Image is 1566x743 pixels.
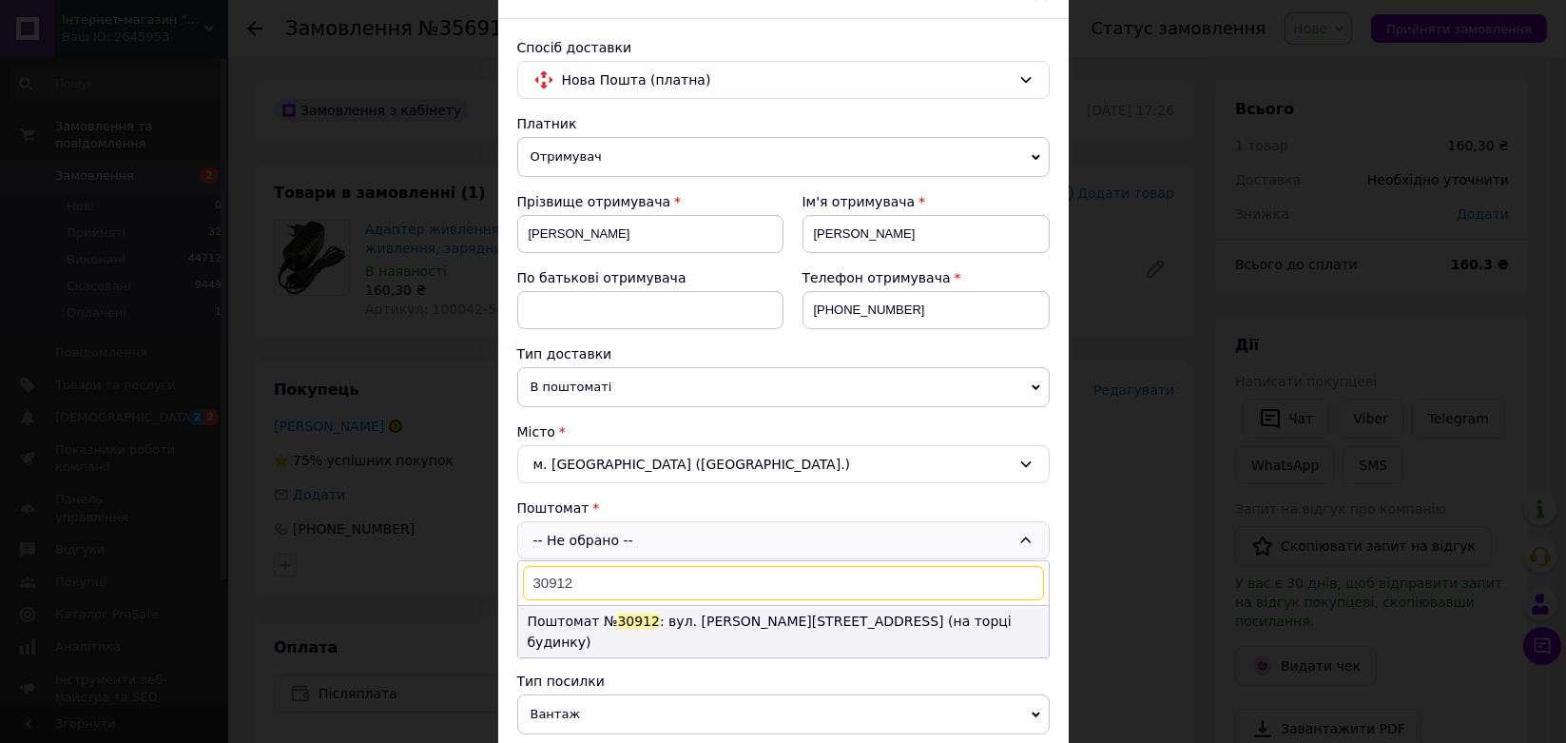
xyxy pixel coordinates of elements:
span: Тип доставки [517,346,612,362]
span: По батькові отримувача [517,270,686,285]
span: Платник [517,116,577,131]
span: В поштоматі [517,367,1050,407]
span: Прізвище отримувача [517,194,671,209]
li: Поштомат № : вул. [PERSON_NAME][STREET_ADDRESS] (на торці будинку) [518,606,1049,657]
div: м. [GEOGRAPHIC_DATA] ([GEOGRAPHIC_DATA].) [517,445,1050,483]
span: Тип посилки [517,674,605,689]
span: Отримувач [517,137,1050,177]
span: Телефон отримувача [802,270,951,285]
span: Вантаж [517,694,1050,734]
span: Ім'я отримувача [802,194,916,209]
div: Спосіб доставки [517,38,1050,57]
div: Поштомат [517,499,1050,518]
div: -- Не обрано -- [517,521,1050,559]
div: Місто [517,422,1050,441]
input: +380 [802,291,1050,329]
span: Нова Пошта (платна) [562,69,1011,90]
input: Знайти [523,566,1044,600]
span: 30912 [617,614,660,629]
